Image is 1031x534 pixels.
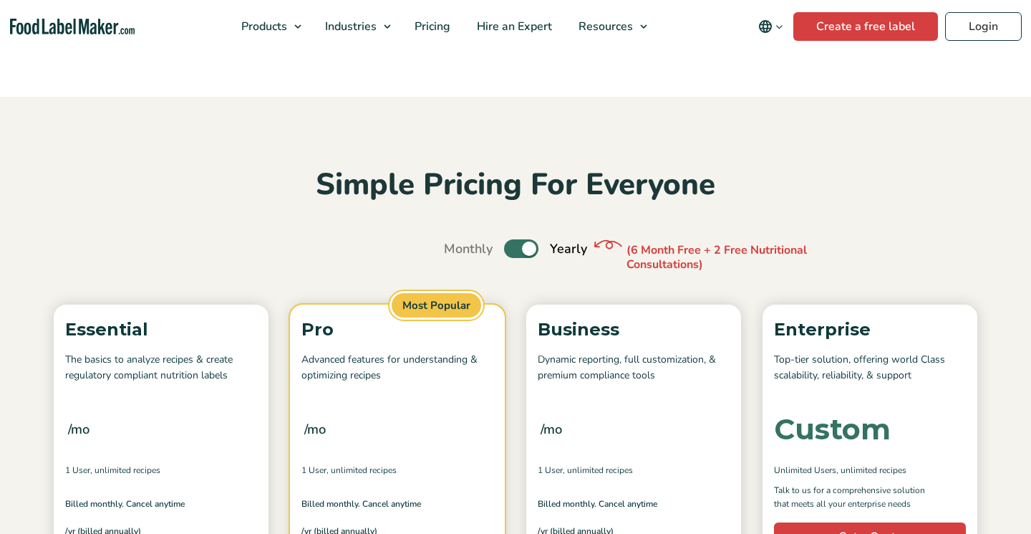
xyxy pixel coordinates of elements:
span: , Unlimited Recipes [563,464,633,477]
span: Yearly [550,239,587,259]
span: Unlimited Users [774,464,836,477]
p: Billed monthly. Cancel anytime [538,497,730,511]
p: Billed monthly. Cancel anytime [301,497,493,511]
p: Business [538,316,730,343]
span: Resources [574,19,634,34]
span: 1 User [65,464,90,477]
span: /mo [68,419,89,439]
p: Enterprise [774,316,966,343]
span: /mo [304,419,326,439]
span: Monthly [444,239,493,259]
p: Dynamic reporting, full customization, & premium compliance tools [538,352,730,384]
span: Industries [321,19,378,34]
span: , Unlimited Recipes [326,464,397,477]
span: , Unlimited Recipes [836,464,906,477]
p: The basics to analyze recipes & create regulatory compliant nutrition labels [65,352,257,384]
p: Top-tier solution, offering world Class scalability, reliability, & support [774,352,966,384]
p: Talk to us for a comprehensive solution that meets all your enterprise needs [774,484,939,511]
a: Login [945,12,1022,41]
p: Pro [301,316,493,343]
span: Hire an Expert [473,19,553,34]
span: Most Popular [389,291,483,320]
span: , Unlimited Recipes [90,464,160,477]
a: Food Label Maker homepage [10,19,135,35]
h2: Simple Pricing For Everyone [47,166,984,205]
button: Change language [748,12,793,41]
label: Toggle [504,239,538,258]
span: /mo [541,419,562,439]
p: Billed monthly. Cancel anytime [65,497,257,511]
span: 1 User [301,464,326,477]
span: 1 User [538,464,563,477]
span: Pricing [410,19,452,34]
div: Custom [774,415,891,444]
p: Essential [65,316,257,343]
p: Advanced features for understanding & optimizing recipes [301,352,493,384]
span: Products [237,19,289,34]
p: (6 Month Free + 2 Free Nutritional Consultations) [626,243,841,273]
a: Create a free label [793,12,938,41]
